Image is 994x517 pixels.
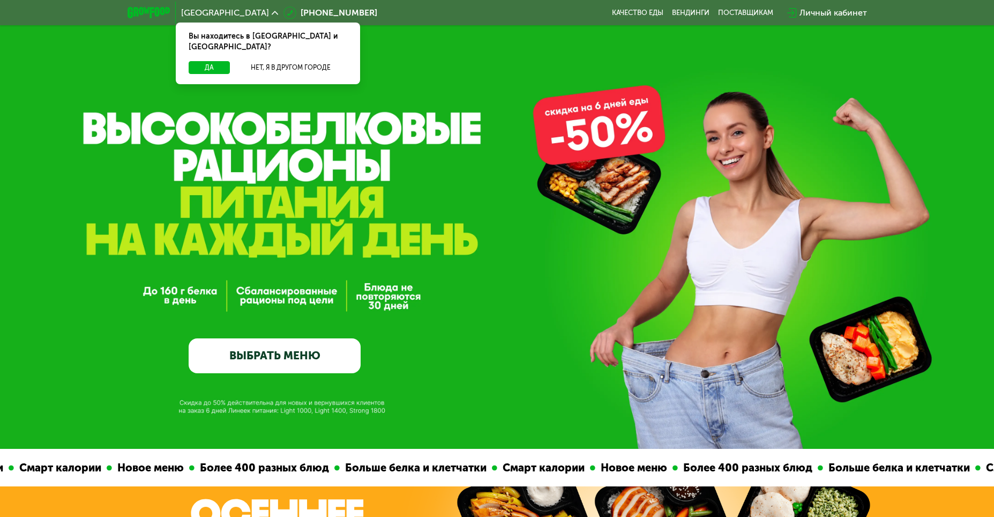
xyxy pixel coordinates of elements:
div: поставщикам [718,9,773,17]
span: [GEOGRAPHIC_DATA] [181,9,269,17]
div: Больше белка и клетчатки [820,460,973,476]
button: Нет, я в другом городе [234,61,347,74]
div: Личный кабинет [799,6,867,19]
button: Да [189,61,230,74]
div: Смарт калории [495,460,587,476]
div: Более 400 разных блюд [192,460,332,476]
a: Вендинги [672,9,709,17]
a: ВЫБРАТЬ МЕНЮ [189,338,361,373]
div: Новое меню [109,460,186,476]
a: [PHONE_NUMBER] [283,6,377,19]
div: Вы находитесь в [GEOGRAPHIC_DATA] и [GEOGRAPHIC_DATA]? [176,23,360,61]
a: Качество еды [612,9,663,17]
div: Смарт калории [11,460,104,476]
div: Более 400 разных блюд [675,460,815,476]
div: Больше белка и клетчатки [337,460,489,476]
div: Новое меню [593,460,670,476]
